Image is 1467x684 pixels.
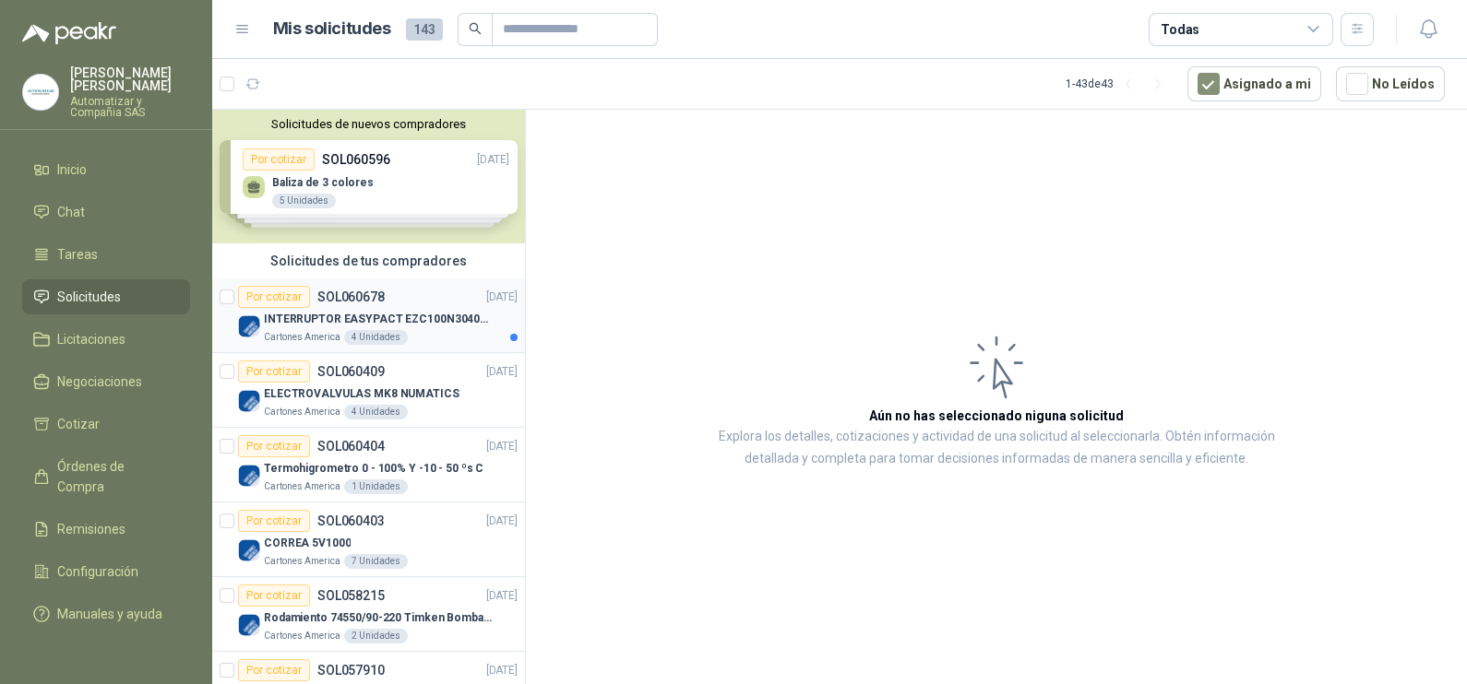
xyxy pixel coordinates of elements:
a: Por cotizarSOL058215[DATE] Company LogoRodamiento 74550/90-220 Timken BombaVG40Cartones America2 ... [212,577,525,652]
span: Inicio [57,159,87,180]
img: Company Logo [238,539,260,561]
a: Manuales y ayuda [22,596,190,631]
div: 7 Unidades [344,554,408,569]
div: Por cotizar [238,435,310,457]
img: Company Logo [238,614,260,636]
span: Chat [57,202,85,222]
div: Por cotizar [238,584,310,607]
a: Órdenes de Compra [22,449,190,504]
p: Cartones America [264,405,340,419]
a: Inicio [22,152,190,187]
p: SOL060403 [317,514,385,527]
p: SOL058215 [317,589,385,602]
span: Tareas [57,244,98,265]
h1: Mis solicitudes [273,16,391,42]
a: Cotizar [22,407,190,442]
p: SOL060404 [317,440,385,453]
div: Todas [1161,19,1199,40]
p: SOL060409 [317,365,385,378]
a: Negociaciones [22,364,190,399]
p: CORREA 5V1000 [264,535,351,552]
a: Por cotizarSOL060403[DATE] Company LogoCORREA 5V1000Cartones America7 Unidades [212,502,525,577]
p: [DATE] [486,363,518,381]
span: Solicitudes [57,287,121,307]
p: Termohigrometro 0 - 100% Y -10 - 50 ºs C [264,460,483,478]
span: Configuración [57,561,138,582]
div: Solicitudes de tus compradores [212,243,525,278]
div: 4 Unidades [344,405,408,419]
p: Cartones America [264,629,340,643]
p: Cartones America [264,479,340,494]
p: Rodamiento 74550/90-220 Timken BombaVG40 [264,609,494,627]
img: Company Logo [23,75,58,110]
span: 143 [406,18,443,41]
span: Remisiones [57,519,125,539]
div: 4 Unidades [344,330,408,345]
a: Solicitudes [22,279,190,314]
img: Company Logo [238,315,260,337]
p: SOL057910 [317,664,385,677]
p: ELECTROVALVULAS MK8 NUMATICS [264,385,459,403]
p: Cartones America [264,330,340,345]
a: Tareas [22,237,190,272]
h3: Aún no has seleccionado niguna solicitud [869,406,1124,426]
span: Órdenes de Compra [57,456,173,497]
p: SOL060678 [317,290,385,303]
p: [DATE] [486,289,518,306]
p: Automatizar y Compañia SAS [70,96,190,118]
a: Por cotizarSOL060409[DATE] Company LogoELECTROVALVULAS MK8 NUMATICSCartones America4 Unidades [212,353,525,428]
div: Solicitudes de nuevos compradoresPor cotizarSOL060596[DATE] Baliza de 3 colores5 UnidadesPor coti... [212,110,525,243]
button: Asignado a mi [1187,66,1321,101]
a: Por cotizarSOL060678[DATE] Company LogoINTERRUPTOR EASYPACT EZC100N3040C 40AMP 25K [PERSON_NAME]C... [212,278,525,353]
span: Licitaciones [57,329,125,349]
p: Explora los detalles, cotizaciones y actividad de una solicitud al seleccionarla. Obtén informaci... [710,426,1282,470]
p: [DATE] [486,513,518,530]
img: Company Logo [238,465,260,487]
button: Solicitudes de nuevos compradores [220,117,518,131]
div: Por cotizar [238,360,310,383]
button: No Leídos [1336,66,1445,101]
div: 2 Unidades [344,629,408,643]
a: Remisiones [22,512,190,547]
p: INTERRUPTOR EASYPACT EZC100N3040C 40AMP 25K [PERSON_NAME] [264,311,494,328]
img: Logo peakr [22,22,116,44]
a: Chat [22,195,190,230]
p: [DATE] [486,438,518,455]
span: Cotizar [57,414,100,434]
a: Configuración [22,554,190,589]
div: 1 - 43 de 43 [1066,69,1173,99]
span: Manuales y ayuda [57,604,162,624]
a: Por cotizarSOL060404[DATE] Company LogoTermohigrometro 0 - 100% Y -10 - 50 ºs CCartones America1 ... [212,428,525,502]
div: Por cotizar [238,659,310,681]
img: Company Logo [238,390,260,412]
div: Por cotizar [238,510,310,532]
p: [PERSON_NAME] [PERSON_NAME] [70,66,190,92]
p: [DATE] [486,662,518,679]
span: search [469,22,482,35]
div: 1 Unidades [344,479,408,494]
p: Cartones America [264,554,340,569]
span: Negociaciones [57,371,142,392]
p: [DATE] [486,587,518,605]
a: Licitaciones [22,322,190,357]
div: Por cotizar [238,286,310,308]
